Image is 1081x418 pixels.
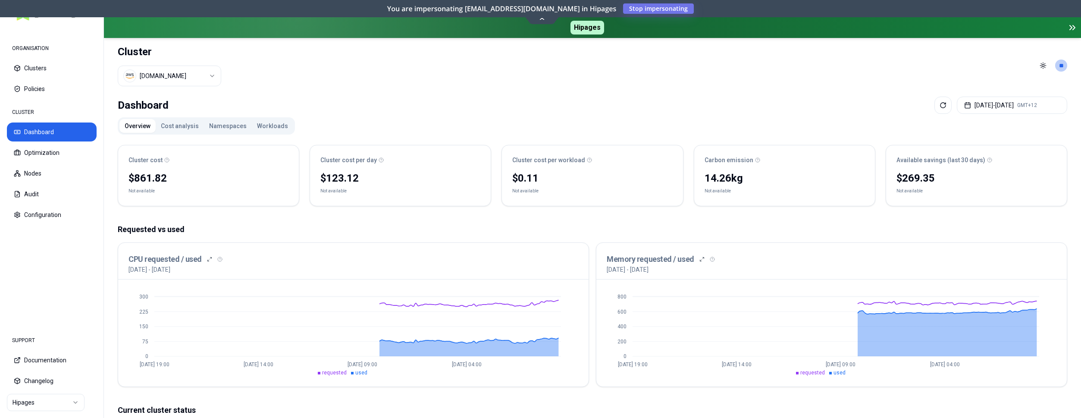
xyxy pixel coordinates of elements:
[7,143,97,162] button: Optimization
[118,66,221,86] button: Select a value
[617,324,627,330] tspan: 400
[139,309,148,315] tspan: 225
[140,72,186,80] div: luke.kubernetes.hipagesgroup.com.au
[118,404,1067,416] p: Current cluster status
[957,97,1067,114] button: [DATE]-[DATE]GMT+12
[705,187,731,195] div: Not available
[355,370,367,376] span: used
[252,119,293,133] button: Workloads
[7,371,97,390] button: Changelog
[128,171,288,185] div: $861.82
[826,361,855,368] tspan: [DATE] 09:00
[156,119,204,133] button: Cost analysis
[118,97,169,114] div: Dashboard
[833,370,846,376] span: used
[204,119,252,133] button: Namespaces
[7,79,97,98] button: Policies
[512,171,672,185] div: $0.11
[348,361,377,368] tspan: [DATE] 09:00
[452,361,482,368] tspan: [DATE] 04:00
[142,339,148,345] tspan: 75
[128,156,288,164] div: Cluster cost
[617,309,627,315] tspan: 600
[145,353,148,359] tspan: 0
[607,265,649,274] p: [DATE] - [DATE]
[896,156,1056,164] div: Available savings (last 30 days)
[118,45,221,59] h1: Cluster
[896,187,923,195] div: Not available
[624,353,627,359] tspan: 0
[118,223,1067,236] p: Requested vs used
[320,187,347,195] div: Not available
[722,361,752,368] tspan: [DATE] 14:00
[705,156,865,164] div: Carbon emission
[617,339,627,345] tspan: 200
[512,187,539,195] div: Not available
[618,361,648,368] tspan: [DATE] 19:00
[512,156,672,164] div: Cluster cost per workload
[125,72,134,80] img: aws
[617,294,627,300] tspan: 800
[7,123,97,141] button: Dashboard
[320,171,480,185] div: $123.12
[7,40,97,57] div: ORGANISATION
[930,361,960,368] tspan: [DATE] 04:00
[607,253,694,265] h3: Memory requested / used
[320,156,480,164] div: Cluster cost per day
[7,332,97,349] div: SUPPORT
[705,171,865,185] div: 14.26 kg
[244,361,273,368] tspan: [DATE] 14:00
[140,361,169,368] tspan: [DATE] 19:00
[7,59,97,78] button: Clusters
[570,21,604,35] span: Hipages
[119,119,156,133] button: Overview
[128,253,202,265] h3: CPU requested / used
[7,104,97,121] div: CLUSTER
[139,324,148,330] tspan: 150
[7,351,97,370] button: Documentation
[128,265,170,274] p: [DATE] - [DATE]
[128,187,155,195] div: Not available
[7,205,97,224] button: Configuration
[7,185,97,204] button: Audit
[1017,102,1037,109] span: GMT+12
[322,370,347,376] span: requested
[896,171,1056,185] div: $269.35
[139,294,148,300] tspan: 300
[7,164,97,183] button: Nodes
[800,370,825,376] span: requested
